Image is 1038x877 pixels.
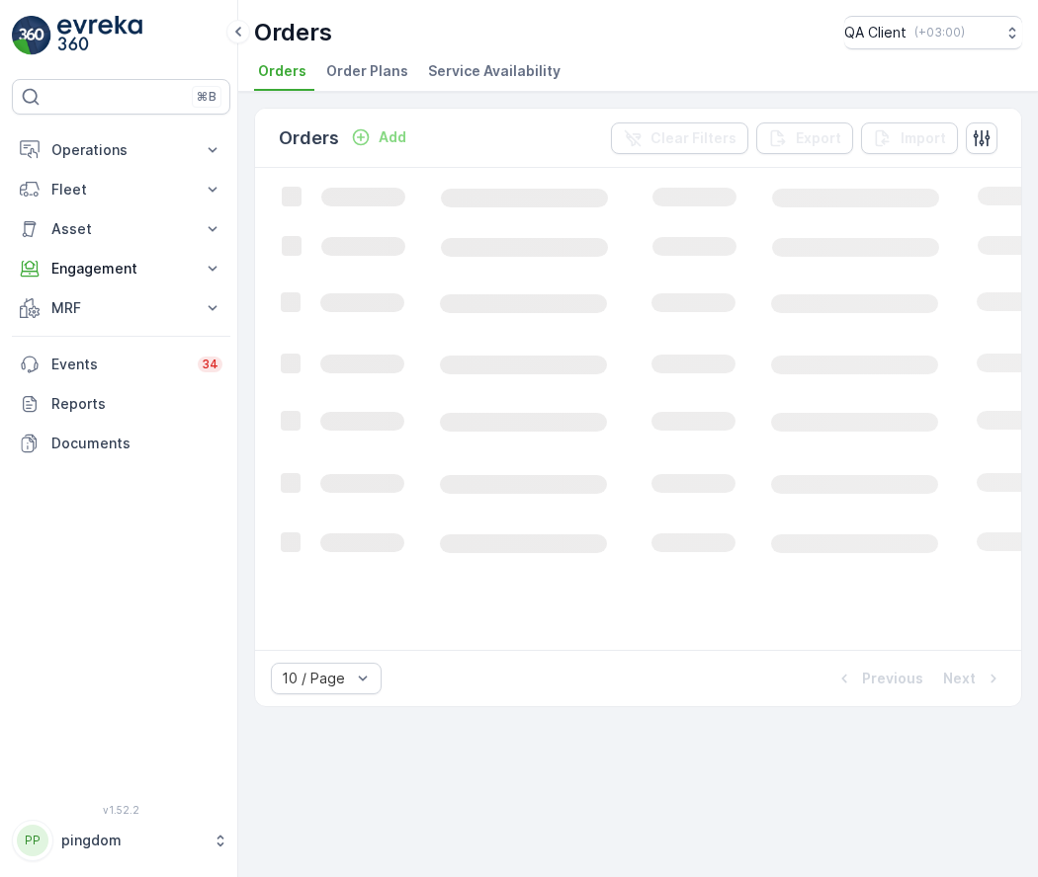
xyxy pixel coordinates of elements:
p: Orders [279,124,339,152]
p: Engagement [51,259,191,279]
button: Export [756,122,853,154]
button: Next [941,667,1005,690]
p: QA Client [844,23,907,42]
button: Previous [832,667,925,690]
p: Add [379,127,406,147]
img: logo_light-DOdMpM7g.png [57,16,142,55]
p: Import [901,128,946,148]
button: Add [343,125,414,149]
span: Order Plans [326,61,408,81]
p: 34 [202,357,218,372]
p: Orders [254,17,332,48]
span: v 1.52.2 [12,804,230,816]
button: PPpingdom [12,820,230,861]
button: Asset [12,209,230,249]
a: Reports [12,384,230,424]
p: ⌘B [197,89,216,105]
a: Documents [12,424,230,463]
span: Service Availability [428,61,561,81]
button: QA Client(+03:00) [844,16,1022,49]
span: Orders [258,61,306,81]
button: Import [861,122,958,154]
p: Previous [862,669,923,688]
img: logo [12,16,51,55]
button: Operations [12,130,230,170]
p: Fleet [51,180,191,199]
div: PP [17,825,48,856]
p: MRF [51,298,191,318]
p: Clear Filters [650,128,736,148]
p: Export [796,128,841,148]
button: Fleet [12,170,230,209]
p: pingdom [61,831,203,850]
p: Operations [51,140,191,160]
p: Next [943,669,976,688]
p: Documents [51,434,222,453]
p: Reports [51,394,222,414]
button: Clear Filters [611,122,748,154]
p: ( +03:00 ) [914,25,965,40]
button: MRF [12,288,230,328]
button: Engagement [12,249,230,288]
p: Asset [51,219,191,239]
p: Events [51,355,186,374]
a: Events34 [12,345,230,384]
